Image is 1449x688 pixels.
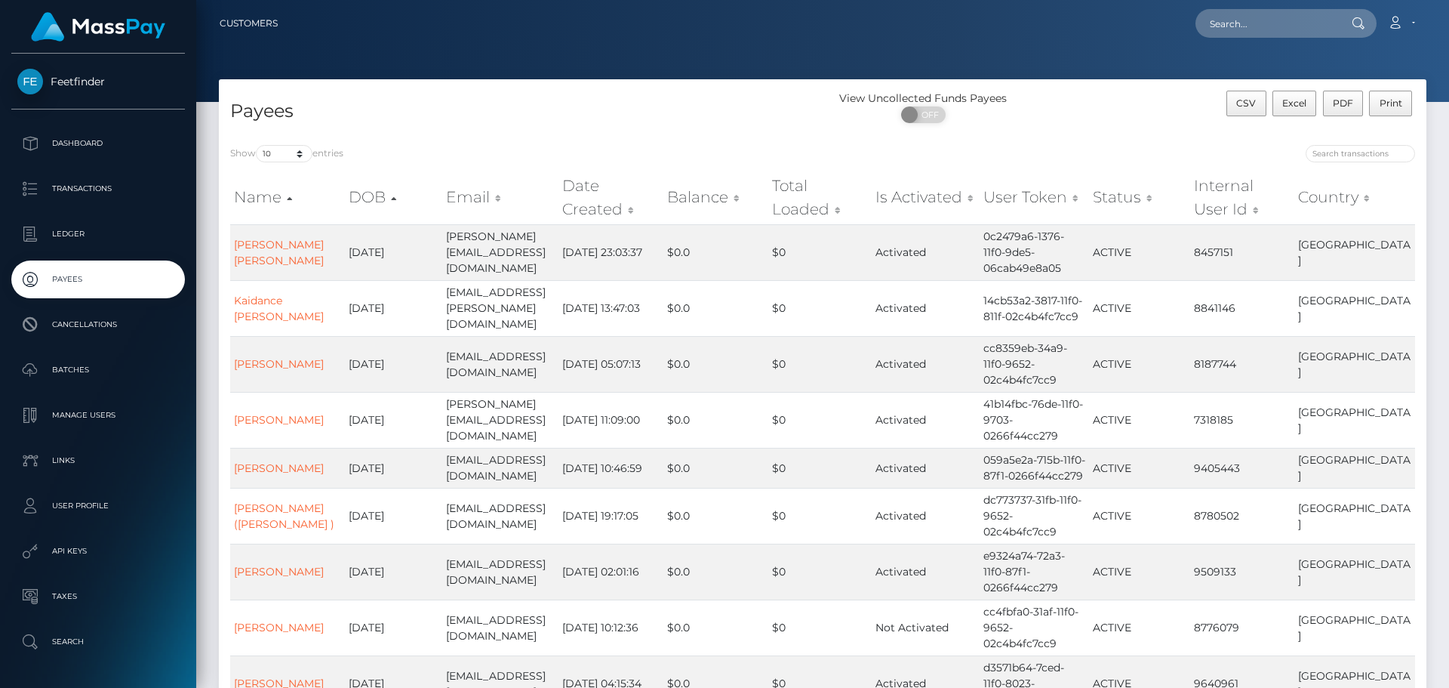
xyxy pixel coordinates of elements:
a: [PERSON_NAME] [234,461,324,475]
a: Payees [11,261,185,298]
th: Balance: activate to sort column ascending [663,171,768,224]
span: PDF [1333,97,1353,109]
td: ACTIVE [1089,336,1190,392]
p: Ledger [17,223,179,245]
p: Batches [17,359,179,381]
td: [DATE] [345,280,442,336]
td: ACTIVE [1089,280,1190,336]
a: [PERSON_NAME] [234,413,324,427]
td: 8776079 [1190,600,1294,656]
td: Activated [872,336,980,392]
td: [DATE] 10:12:36 [558,600,663,656]
td: $0 [768,280,872,336]
img: MassPay Logo [31,12,165,42]
td: 9405443 [1190,448,1294,488]
a: Kaidance [PERSON_NAME] [234,294,324,323]
button: Excel [1272,91,1317,116]
span: OFF [909,106,947,123]
td: ACTIVE [1089,488,1190,544]
td: 41b14fbc-76de-11f0-9703-0266f44cc279 [980,392,1090,448]
th: Status: activate to sort column ascending [1089,171,1190,224]
td: [EMAIL_ADDRESS][DOMAIN_NAME] [442,336,558,392]
td: ACTIVE [1089,600,1190,656]
p: User Profile [17,495,179,517]
td: [GEOGRAPHIC_DATA] [1294,280,1415,336]
td: [DATE] [345,224,442,280]
a: [PERSON_NAME] [234,357,324,371]
td: $0 [768,392,872,448]
a: Search [11,623,185,661]
td: $0 [768,224,872,280]
p: Manage Users [17,404,179,427]
td: [GEOGRAPHIC_DATA] [1294,544,1415,600]
input: Search transactions [1306,145,1415,162]
td: [DATE] 11:09:00 [558,392,663,448]
td: [GEOGRAPHIC_DATA] [1294,392,1415,448]
button: PDF [1323,91,1364,116]
a: Ledger [11,215,185,253]
td: [PERSON_NAME][EMAIL_ADDRESS][DOMAIN_NAME] [442,392,558,448]
td: 0c2479a6-1376-11f0-9de5-06cab49e8a05 [980,224,1090,280]
td: [DATE] 13:47:03 [558,280,663,336]
td: $0 [768,336,872,392]
td: Activated [872,448,980,488]
td: $0.0 [663,448,768,488]
button: CSV [1226,91,1266,116]
span: Excel [1282,97,1306,109]
th: Total Loaded: activate to sort column ascending [768,171,872,224]
th: Email: activate to sort column ascending [442,171,558,224]
td: [PERSON_NAME][EMAIL_ADDRESS][DOMAIN_NAME] [442,224,558,280]
td: $0 [768,544,872,600]
td: [DATE] [345,448,442,488]
td: $0.0 [663,488,768,544]
a: [PERSON_NAME] ([PERSON_NAME] ) [234,501,334,531]
td: Activated [872,392,980,448]
td: [EMAIL_ADDRESS][DOMAIN_NAME] [442,544,558,600]
td: cc8359eb-34a9-11f0-9652-02c4b4fc7cc9 [980,336,1090,392]
td: Activated [872,280,980,336]
p: API Keys [17,540,179,563]
td: [GEOGRAPHIC_DATA] [1294,600,1415,656]
td: [EMAIL_ADDRESS][DOMAIN_NAME] [442,448,558,488]
a: Transactions [11,170,185,208]
td: [DATE] [345,392,442,448]
td: ACTIVE [1089,448,1190,488]
td: [DATE] 05:07:13 [558,336,663,392]
a: API Keys [11,532,185,570]
a: Dashboard [11,125,185,162]
td: [EMAIL_ADDRESS][DOMAIN_NAME] [442,488,558,544]
td: $0.0 [663,224,768,280]
td: 8187744 [1190,336,1294,392]
td: ACTIVE [1089,544,1190,600]
td: $0 [768,600,872,656]
td: Activated [872,488,980,544]
td: dc773737-31fb-11f0-9652-02c4b4fc7cc9 [980,488,1090,544]
a: Cancellations [11,306,185,344]
td: $0.0 [663,544,768,600]
label: Show entries [230,145,343,162]
th: Name: activate to sort column ascending [230,171,345,224]
a: Links [11,442,185,480]
a: Batches [11,351,185,389]
a: User Profile [11,487,185,525]
td: Activated [872,544,980,600]
td: [EMAIL_ADDRESS][DOMAIN_NAME] [442,600,558,656]
p: Dashboard [17,132,179,155]
td: $0.0 [663,336,768,392]
td: $0.0 [663,280,768,336]
th: DOB: activate to sort column descending [345,171,442,224]
td: [GEOGRAPHIC_DATA] [1294,336,1415,392]
a: Manage Users [11,396,185,434]
td: [DATE] [345,336,442,392]
td: ACTIVE [1089,392,1190,448]
a: [PERSON_NAME] [234,565,324,578]
td: ACTIVE [1089,224,1190,280]
td: [EMAIL_ADDRESS][PERSON_NAME][DOMAIN_NAME] [442,280,558,336]
input: Search... [1195,9,1337,38]
td: 8841146 [1190,280,1294,336]
p: Cancellations [17,313,179,336]
a: Taxes [11,578,185,615]
th: Internal User Id: activate to sort column ascending [1190,171,1294,224]
td: [DATE] 10:46:59 [558,448,663,488]
td: 9509133 [1190,544,1294,600]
